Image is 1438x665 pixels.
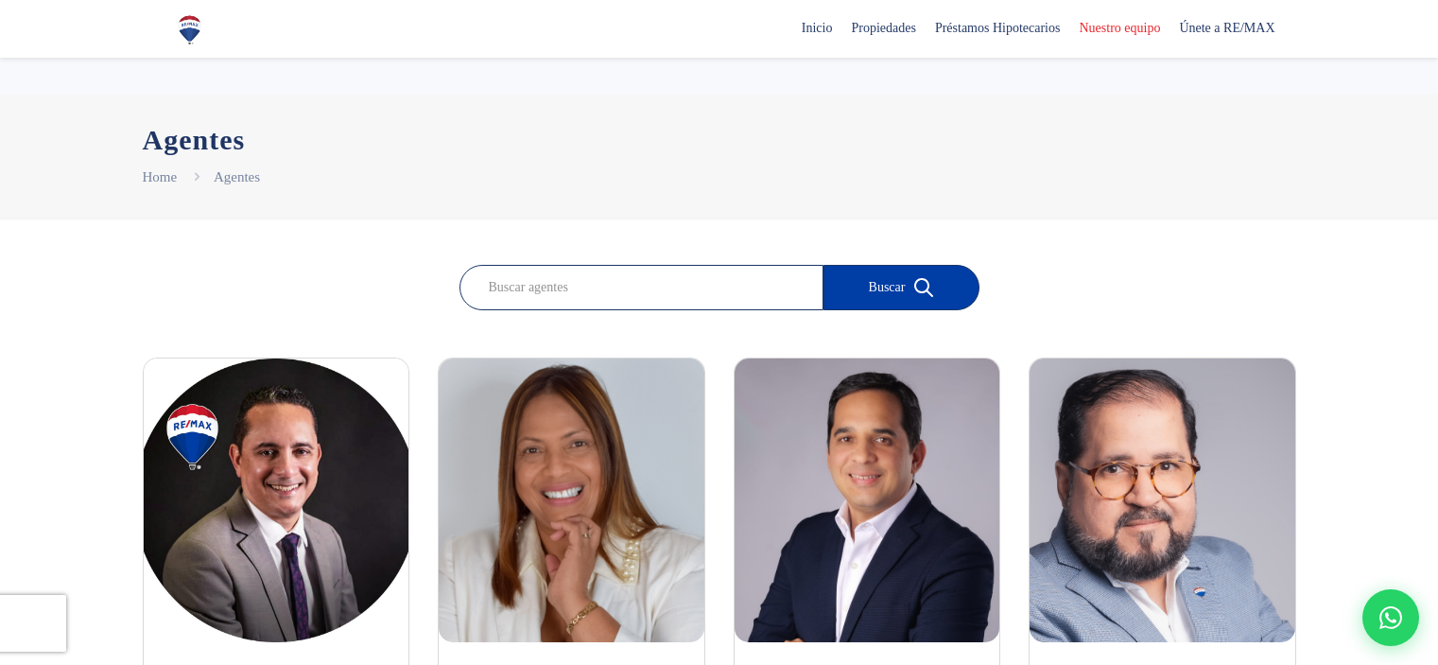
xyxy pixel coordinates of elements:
h1: Agentes [143,123,1296,156]
span: Nuestro equipo [1069,14,1169,43]
a: Home [143,169,178,184]
span: Préstamos Hipotecarios [926,14,1070,43]
img: Aida Franco [439,359,704,642]
li: Agentes [214,166,260,189]
button: Buscar [823,265,979,310]
img: Abrahan Batista [144,359,409,642]
img: Alberto Bogaert [735,359,1000,642]
img: Alberto Francis [1030,359,1295,642]
span: Únete a RE/MAX [1169,14,1284,43]
span: Propiedades [841,14,925,43]
input: Buscar agentes [459,265,823,310]
span: Inicio [792,14,842,43]
img: Logo de REMAX [173,13,206,46]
